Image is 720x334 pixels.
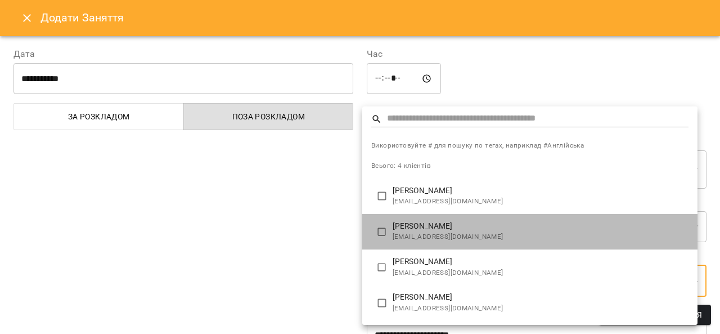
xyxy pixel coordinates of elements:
span: [EMAIL_ADDRESS][DOMAIN_NAME] [393,268,688,279]
span: Всього: 4 клієнтів [371,162,431,170]
p: [PERSON_NAME] [393,221,688,232]
span: [EMAIL_ADDRESS][DOMAIN_NAME] [393,231,688,243]
p: [PERSON_NAME] [393,185,688,197]
span: [EMAIL_ADDRESS][DOMAIN_NAME] [393,196,688,207]
p: [PERSON_NAME] [393,292,688,303]
p: [PERSON_NAME] [393,256,688,268]
span: [EMAIL_ADDRESS][DOMAIN_NAME] [393,303,688,314]
span: Використовуйте # для пошуку по тегах, наприклад #Англійська [371,140,688,152]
